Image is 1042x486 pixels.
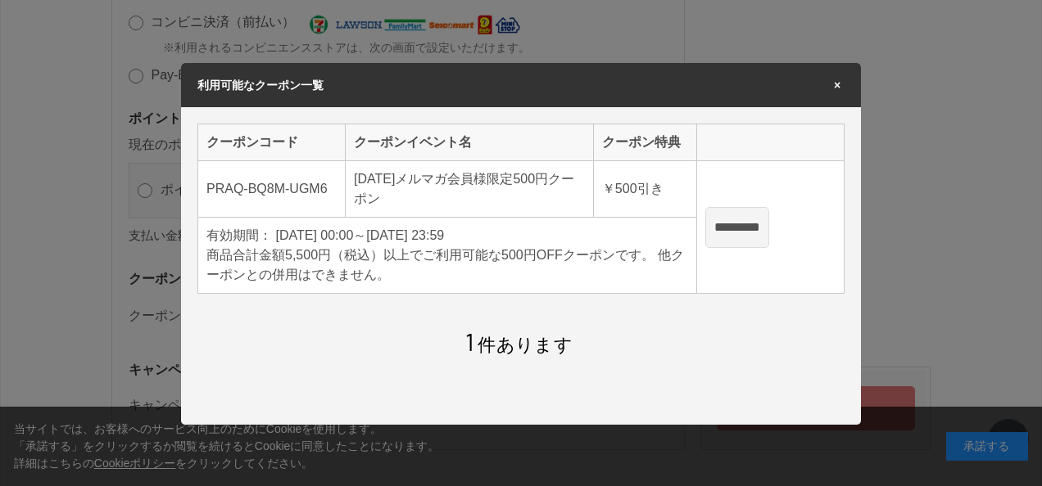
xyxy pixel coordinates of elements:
div: 商品合計金額5,500円（税込）以上でご利用可能な500円OFFクーポンです。 他クーポンとの併用はできません。 [206,245,688,285]
span: 有効期間： [206,228,272,242]
td: [DATE]メルマガ会員様限定500円クーポン [346,161,594,218]
span: 利用可能なクーポン一覧 [197,79,324,92]
span: 1 [465,326,474,356]
th: クーポン特典 [593,124,696,161]
th: クーポンコード [198,124,346,161]
td: 引き [593,161,696,218]
th: クーポンイベント名 [346,124,594,161]
span: [DATE] 00:00～[DATE] 23:59 [275,228,444,242]
td: PRAQ-BQ8M-UGM6 [198,161,346,218]
span: × [830,79,845,91]
span: ￥500 [602,182,637,196]
span: 件あります [465,335,573,355]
